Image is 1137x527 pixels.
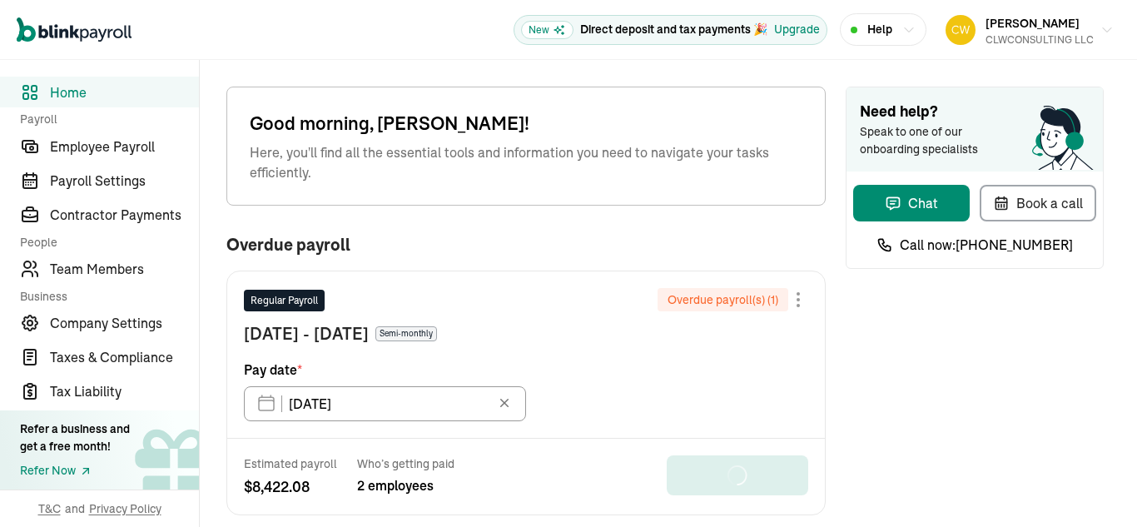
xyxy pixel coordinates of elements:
[251,293,318,308] span: Regular Payroll
[840,13,926,46] button: Help
[244,386,526,421] input: XX/XX/XX
[20,420,130,455] div: Refer a business and get a free month!
[860,347,1137,527] iframe: Chat Widget
[20,288,189,305] span: Business
[867,21,892,38] span: Help
[50,347,199,367] span: Taxes & Compliance
[986,16,1080,31] span: [PERSON_NAME]
[250,110,802,137] span: Good morning, [PERSON_NAME]!
[226,236,350,254] span: Overdue payroll
[50,205,199,225] span: Contractor Payments
[900,235,1073,255] span: Call now: [PHONE_NUMBER]
[580,21,767,38] p: Direct deposit and tax payments 🎉
[993,193,1083,213] div: Book a call
[89,500,161,517] span: Privacy Policy
[20,234,189,251] span: People
[668,291,778,308] span: Overdue payroll(s) ( 1 )
[357,475,454,495] span: 2 employees
[521,21,573,39] span: New
[50,313,199,333] span: Company Settings
[885,193,938,213] div: Chat
[727,465,748,486] img: loader
[774,21,820,38] button: Upgrade
[357,455,454,472] span: Who’s getting paid
[50,137,199,157] span: Employee Payroll
[20,111,189,127] span: Payroll
[986,32,1094,47] div: CLWCONSULTING LLC
[20,462,130,480] a: Refer Now
[860,101,1090,123] span: Need help?
[939,9,1120,51] button: [PERSON_NAME]CLWCONSULTING LLC
[980,185,1096,221] button: Book a call
[38,500,61,517] span: T&C
[244,360,302,380] span: Pay date
[244,321,369,346] span: [DATE] - [DATE]
[244,475,337,498] span: $ 8,422.08
[50,82,199,102] span: Home
[50,381,199,401] span: Tax Liability
[50,259,199,279] span: Team Members
[50,171,199,191] span: Payroll Settings
[244,455,337,472] span: Estimated payroll
[860,123,1001,158] span: Speak to one of our onboarding specialists
[250,142,802,182] span: Here, you'll find all the essential tools and information you need to navigate your tasks efficie...
[375,326,437,341] span: Semi-monthly
[853,185,970,221] button: Chat
[17,6,132,54] nav: Global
